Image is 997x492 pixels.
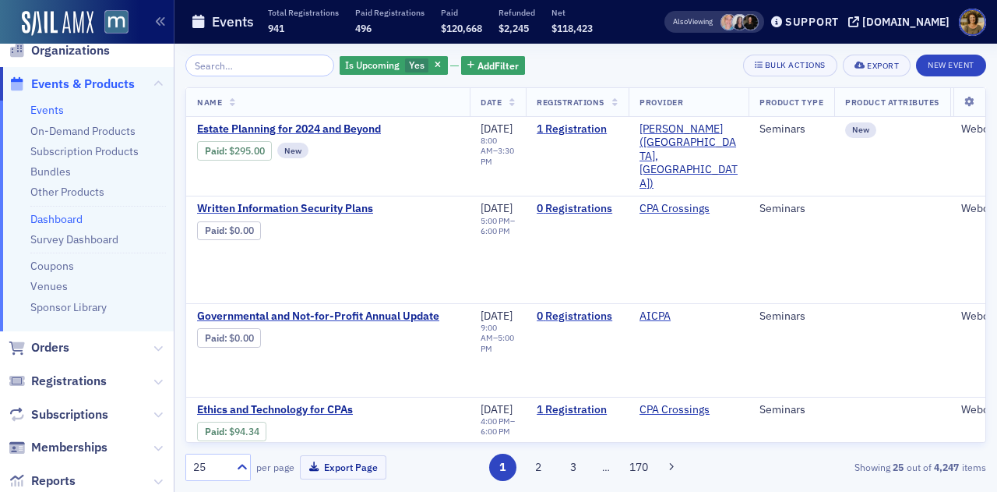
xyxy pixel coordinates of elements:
[625,454,653,481] button: 170
[743,55,837,76] button: Bulk Actions
[481,426,510,437] time: 6:00 PM
[30,185,104,199] a: Other Products
[104,10,129,34] img: SailAMX
[9,439,107,456] a: Memberships
[31,76,135,93] span: Events & Products
[205,225,229,236] span: :
[481,216,515,236] div: –
[30,103,64,117] a: Events
[197,328,261,347] div: Paid: 0 - $0
[461,56,525,76] button: AddFilter
[498,7,535,18] p: Refunded
[229,426,259,437] span: $94.34
[785,15,839,29] div: Support
[759,97,823,108] span: Product Type
[845,97,939,108] span: Product Attributes
[524,454,551,481] button: 2
[31,473,76,490] span: Reports
[759,202,823,216] div: Seminars
[481,323,515,353] div: –
[742,14,759,30] span: Lauren McDonough
[489,454,516,481] button: 1
[30,259,74,273] a: Coupons
[441,7,482,18] p: Paid
[197,97,222,108] span: Name
[9,373,107,390] a: Registrations
[848,16,955,27] button: [DOMAIN_NAME]
[355,22,372,34] span: 496
[867,62,899,70] div: Export
[229,145,265,157] span: $295.00
[639,122,738,191] span: Werner-Rocca (Flourtown, PA)
[551,22,593,34] span: $118,423
[498,22,529,34] span: $2,245
[481,402,513,416] span: [DATE]
[205,332,229,344] span: :
[481,97,502,108] span: Date
[639,403,738,417] span: CPA Crossings
[30,279,68,293] a: Venues
[481,201,513,215] span: [DATE]
[481,135,497,156] time: 8:00 AM
[30,300,107,314] a: Sponsor Library
[537,97,604,108] span: Registrations
[481,225,510,236] time: 6:00 PM
[340,56,448,76] div: Yes
[197,202,459,216] a: Written Information Security Plans
[355,7,425,18] p: Paid Registrations
[720,14,737,30] span: Dee Sullivan
[31,339,69,356] span: Orders
[765,61,826,69] div: Bulk Actions
[481,332,514,353] time: 5:00 PM
[31,406,108,423] span: Subscriptions
[759,122,823,136] div: Seminars
[205,426,229,437] span: :
[31,42,110,59] span: Organizations
[481,322,497,343] time: 9:00 AM
[916,57,986,71] a: New Event
[481,416,510,427] time: 4:00 PM
[932,460,962,474] strong: 4,247
[277,143,308,158] div: New
[759,403,823,417] div: Seminars
[205,145,224,157] a: Paid
[229,225,254,236] span: $0.00
[197,403,459,417] span: Ethics and Technology for CPAs
[441,22,482,34] span: $120,668
[845,122,876,138] div: New
[197,422,266,441] div: Paid: 1 - $9434
[212,12,254,31] h1: Events
[185,55,334,76] input: Search…
[862,15,949,29] div: [DOMAIN_NAME]
[639,202,738,216] span: CPA Crossings
[537,310,618,324] a: 0 Registrations
[9,406,108,423] a: Subscriptions
[197,310,459,324] a: Governmental and Not-for-Profit Annual Update
[730,460,986,474] div: Showing out of items
[843,55,911,76] button: Export
[9,339,69,356] a: Orders
[409,58,425,71] span: Yes
[537,202,618,216] a: 0 Registrations
[30,232,118,246] a: Survey Dashboard
[93,10,129,37] a: View Homepage
[639,97,683,108] span: Provider
[197,141,272,160] div: Paid: 1 - $29500
[229,332,254,344] span: $0.00
[551,7,593,18] p: Net
[256,460,294,474] label: per page
[890,460,907,474] strong: 25
[205,145,229,157] span: :
[9,76,135,93] a: Events & Products
[268,7,339,18] p: Total Registrations
[639,310,671,324] a: AICPA
[31,373,107,390] span: Registrations
[595,460,617,474] span: …
[731,14,748,30] span: Kelly Brown
[205,426,224,437] a: Paid
[9,473,76,490] a: Reports
[22,11,93,36] img: SailAMX
[639,310,738,324] span: AICPA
